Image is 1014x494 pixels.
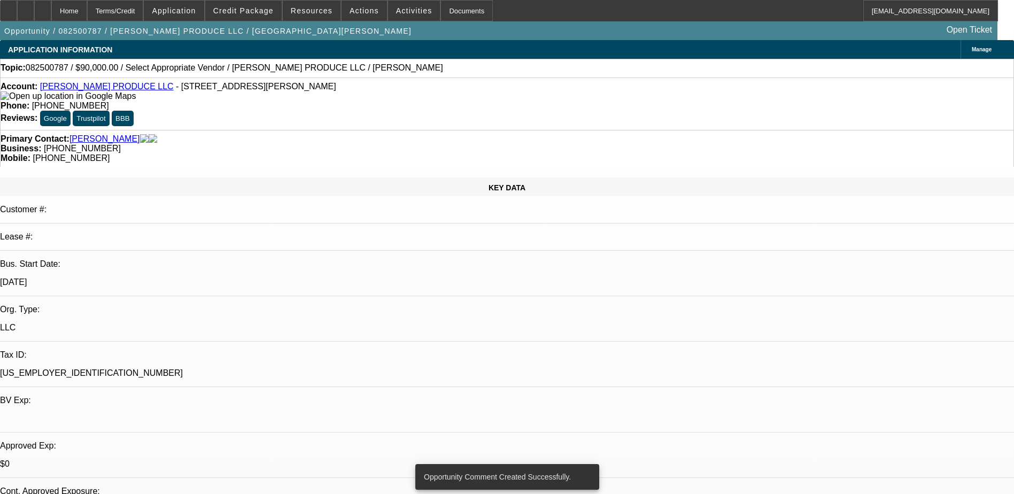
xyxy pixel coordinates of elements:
span: Opportunity / 082500787 / [PERSON_NAME] PRODUCE LLC / [GEOGRAPHIC_DATA][PERSON_NAME] [4,27,412,35]
button: Application [144,1,204,21]
img: Open up location in Google Maps [1,91,136,101]
a: View Google Maps [1,91,136,101]
img: facebook-icon.png [140,134,149,144]
button: BBB [112,111,134,126]
div: Opportunity Comment Created Successfully. [415,464,595,490]
strong: Primary Contact: [1,134,69,144]
span: Resources [291,6,332,15]
span: Actions [350,6,379,15]
a: Open Ticket [942,21,996,39]
a: [PERSON_NAME] PRODUCE LLC [40,82,174,91]
span: APPLICATION INFORMATION [8,45,112,54]
strong: Reviews: [1,113,37,122]
a: [PERSON_NAME] [69,134,140,144]
strong: Mobile: [1,153,30,163]
span: Activities [396,6,432,15]
strong: Topic: [1,63,26,73]
strong: Phone: [1,101,29,110]
span: Application [152,6,196,15]
button: Activities [388,1,440,21]
button: Resources [283,1,340,21]
button: Trustpilot [73,111,109,126]
span: Credit Package [213,6,274,15]
strong: Account: [1,82,37,91]
button: Google [40,111,71,126]
span: 082500787 / $90,000.00 / Select Appropriate Vendor / [PERSON_NAME] PRODUCE LLC / [PERSON_NAME] [26,63,443,73]
button: Actions [342,1,387,21]
span: [PHONE_NUMBER] [44,144,121,153]
span: [PHONE_NUMBER] [32,101,109,110]
span: [PHONE_NUMBER] [33,153,110,163]
img: linkedin-icon.png [149,134,157,144]
span: - [STREET_ADDRESS][PERSON_NAME] [176,82,336,91]
button: Credit Package [205,1,282,21]
span: KEY DATA [489,183,525,192]
strong: Business: [1,144,41,153]
span: Manage [972,47,992,52]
